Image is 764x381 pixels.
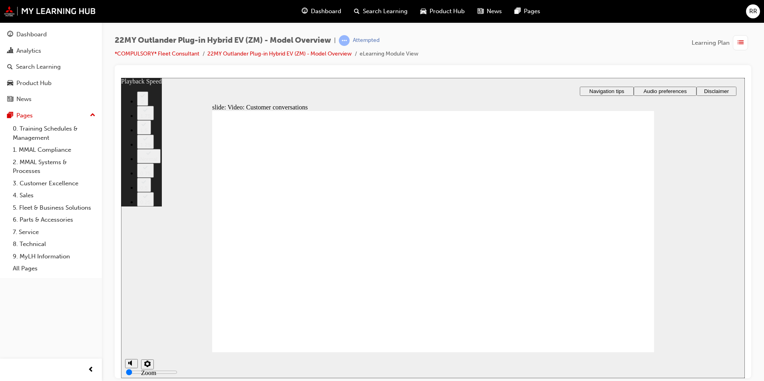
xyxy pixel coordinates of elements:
[353,37,380,44] div: Attempted
[10,156,99,177] a: 2. MMAL Systems & Processes
[20,282,33,292] button: settings
[19,21,24,27] div: 2
[477,6,483,16] span: news-icon
[738,38,744,48] span: list-icon
[513,9,575,18] button: Audio preferences
[3,108,99,123] button: Pages
[348,3,414,20] a: search-iconSearch Learning
[302,6,308,16] span: guage-icon
[522,10,565,16] span: Audio preferences
[7,80,13,87] span: car-icon
[311,7,341,16] span: Dashboard
[3,76,99,91] a: Product Hub
[5,291,56,298] input: volume
[10,202,99,214] a: 5. Fleet & Business Solutions
[749,7,757,16] span: RR
[459,9,513,18] button: Navigation tips
[7,96,13,103] span: news-icon
[16,14,27,28] button: 2
[471,3,508,20] a: news-iconNews
[3,27,99,42] a: Dashboard
[10,189,99,202] a: 4. Sales
[10,214,99,226] a: 6. Parts & Accessories
[16,46,41,56] div: Analytics
[334,36,336,45] span: |
[10,226,99,238] a: 7. Service
[360,50,418,59] li: eLearning Module View
[515,6,521,16] span: pages-icon
[575,9,615,18] button: Disclaimer
[207,50,352,57] a: 22MY Outlander Plug-in Hybrid EV (ZM) - Model Overview
[90,110,95,121] span: up-icon
[10,250,99,263] a: 9. MyLH Information
[583,10,608,16] span: Disclaimer
[746,4,760,18] button: RR
[16,79,52,88] div: Product Hub
[16,62,61,71] div: Search Learning
[16,95,32,104] div: News
[7,48,13,55] span: chart-icon
[10,238,99,250] a: 8. Technical
[88,365,94,375] span: prev-icon
[4,6,96,16] img: mmal
[339,35,350,46] span: learningRecordVerb_ATTEMPT-icon
[4,281,17,290] button: volume
[10,262,99,275] a: All Pages
[414,3,471,20] a: car-iconProduct Hub
[10,123,99,144] a: 0. Training Schedules & Management
[10,177,99,190] a: 3. Customer Excellence
[420,6,426,16] span: car-icon
[487,7,502,16] span: News
[468,10,503,16] span: Navigation tips
[10,144,99,156] a: 1. MMAL Compliance
[7,112,13,119] span: pages-icon
[20,292,35,313] label: Zoom to fit
[692,35,751,50] button: Learning Plan
[3,26,99,108] button: DashboardAnalyticsSearch LearningProduct HubNews
[7,63,13,71] span: search-icon
[4,274,32,300] div: misc controls
[3,92,99,107] a: News
[508,3,547,20] a: pages-iconPages
[115,50,199,57] a: *COMPULSORY* Fleet Consultant
[295,3,348,20] a: guage-iconDashboard
[524,7,540,16] span: Pages
[692,38,730,48] span: Learning Plan
[16,30,47,39] div: Dashboard
[354,6,360,16] span: search-icon
[363,7,408,16] span: Search Learning
[7,31,13,38] span: guage-icon
[16,111,33,120] div: Pages
[430,7,465,16] span: Product Hub
[3,60,99,74] a: Search Learning
[3,44,99,58] a: Analytics
[115,36,331,45] span: 22MY Outlander Plug-in Hybrid EV (ZM) - Model Overview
